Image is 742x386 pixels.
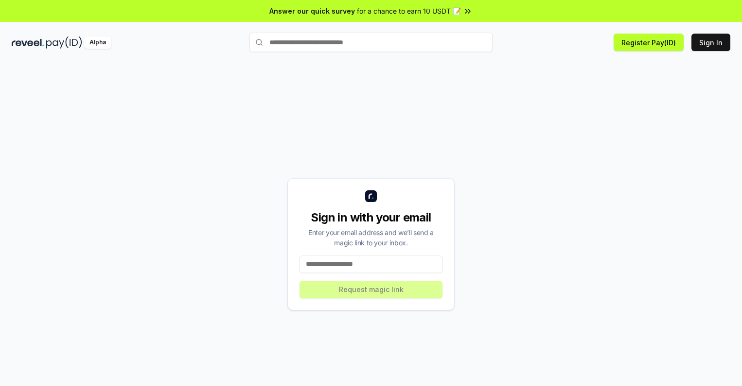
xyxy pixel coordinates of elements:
img: reveel_dark [12,37,44,49]
img: logo_small [365,190,377,202]
div: Alpha [84,37,111,49]
span: for a chance to earn 10 USDT 📝 [357,6,461,16]
button: Register Pay(ID) [614,34,684,51]
div: Enter your email address and we’ll send a magic link to your inbox. [300,227,442,248]
button: Sign In [691,34,730,51]
img: pay_id [46,37,82,49]
span: Answer our quick survey [269,6,355,16]
div: Sign in with your email [300,210,442,225]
